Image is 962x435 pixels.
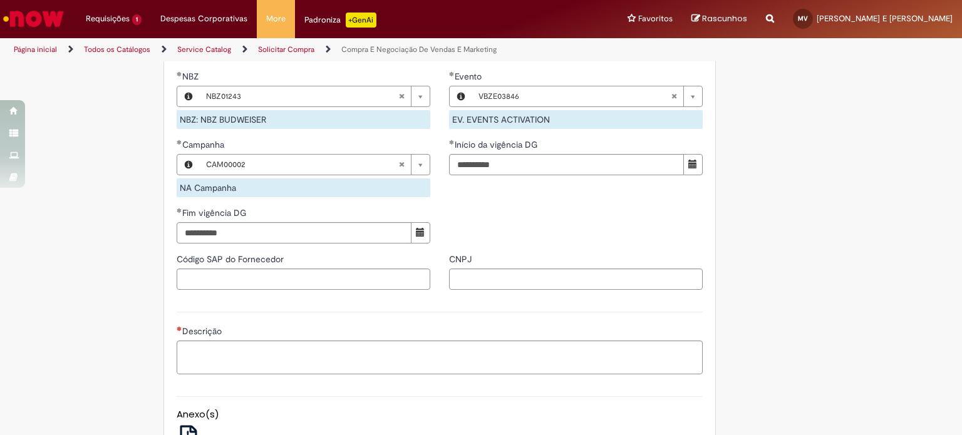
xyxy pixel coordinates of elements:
[346,13,376,28] p: +GenAi
[449,154,684,175] input: Início da vigência DG 28 August 2025 Thursday
[392,155,411,175] abbr: Limpar campo Campanha
[472,86,702,106] a: VBZE03846Limpar campo Evento
[177,253,286,265] span: Código SAP do Fornecedor
[206,86,398,106] span: NBZ01243
[449,110,703,129] div: EV. EVENTS ACTIVATION
[449,269,703,290] input: CNPJ
[182,139,227,150] span: Campanha
[182,207,249,218] span: Fim vigência DG
[177,326,182,331] span: Necessários
[455,139,540,150] span: Início da vigência DG
[341,44,497,54] a: Compra E Negociação De Vendas E Marketing
[449,253,474,265] span: CNPJ
[258,44,314,54] a: Solicitar Compra
[638,13,673,25] span: Favoritos
[177,178,430,197] div: NA Campanha
[9,38,632,61] ul: Trilhas de página
[177,208,182,213] span: Obrigatório Preenchido
[177,269,430,290] input: Código SAP do Fornecedor
[132,14,142,25] span: 1
[160,13,247,25] span: Despesas Corporativas
[177,86,200,106] button: NBZ, Visualizar este registro NBZ01243
[177,44,231,54] a: Service Catalog
[182,325,224,337] span: Descrição
[449,140,455,145] span: Obrigatório Preenchido
[14,44,57,54] a: Página inicial
[182,71,201,82] span: NBZ
[683,154,703,175] button: Mostrar calendário para Início da vigência DG
[817,13,953,24] span: [PERSON_NAME] E [PERSON_NAME]
[411,222,430,243] button: Mostrar calendário para Fim vigência DG
[1,6,66,31] img: ServiceNow
[200,155,430,175] a: CAM00002Limpar campo Campanha
[177,222,411,243] input: Fim vigência DG 05 September 2025 Friday
[84,44,150,54] a: Todos os Catálogos
[798,14,808,23] span: MV
[449,71,455,76] span: Obrigatório Preenchido
[200,86,430,106] a: NBZ01243Limpar campo NBZ
[691,13,747,25] a: Rascunhos
[177,140,182,145] span: Obrigatório Preenchido
[702,13,747,24] span: Rascunhos
[177,409,703,420] h5: Anexo(s)
[304,13,376,28] div: Padroniza
[478,86,671,106] span: VBZE03846
[177,340,703,374] textarea: Descrição
[266,13,286,25] span: More
[206,155,398,175] span: CAM00002
[455,71,484,82] span: Evento
[450,86,472,106] button: Evento, Visualizar este registro VBZE03846
[177,155,200,175] button: Campanha, Visualizar este registro CAM00002
[86,13,130,25] span: Requisições
[177,71,182,76] span: Obrigatório Preenchido
[177,110,430,129] div: NBZ: NBZ BUDWEISER
[665,86,683,106] abbr: Limpar campo Evento
[392,86,411,106] abbr: Limpar campo NBZ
